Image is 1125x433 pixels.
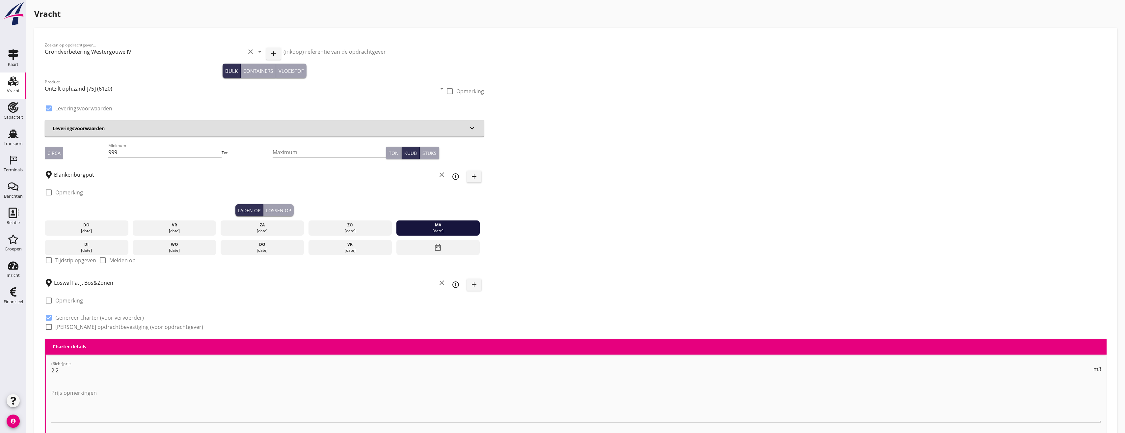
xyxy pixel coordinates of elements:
input: (Richt)prijs [51,365,1092,376]
div: ma [398,222,478,228]
button: Ton [386,147,402,159]
div: Terminals [4,168,23,172]
div: Stuks [422,150,437,157]
input: Losplaats [54,277,437,288]
i: clear [438,171,446,179]
div: Capaciteit [4,115,23,119]
button: Stuks [420,147,439,159]
span: m3 [1093,366,1101,372]
div: Financieel [4,300,23,304]
div: do [46,222,127,228]
i: clear [247,48,254,56]
label: Leveringsvoorwaarden [55,105,112,112]
label: Opmerking [55,189,83,196]
i: add [470,173,478,181]
div: Ton [389,150,399,157]
div: Kaart [8,62,18,67]
input: Maximum [273,147,386,158]
div: zo [310,222,390,228]
div: Vracht [7,89,20,93]
i: clear [438,279,446,287]
div: Tot [222,150,273,156]
button: Vloeistof [276,64,307,78]
label: Melden op [109,257,136,264]
div: Lossen op [266,207,291,214]
div: vr [134,222,215,228]
label: Tijdstip opgeven [55,257,96,264]
textarea: Prijs opmerkingen [51,388,1101,422]
div: Transport [4,141,23,146]
button: Bulk [223,64,241,78]
input: Minimum [108,147,222,158]
i: keyboard_arrow_down [468,124,476,132]
button: Circa [45,147,63,159]
div: vr [310,242,390,247]
button: Kuub [402,147,420,159]
label: Opmerking [456,88,484,95]
div: [DATE] [222,247,303,253]
button: Containers [241,64,276,78]
h1: Vracht [34,8,1117,20]
i: arrow_drop_down [438,85,446,93]
div: [DATE] [222,228,303,234]
div: Laden op [238,207,260,214]
i: add [470,281,478,289]
div: Kuub [404,150,417,157]
div: [DATE] [398,228,478,234]
input: (inkoop) referentie van de opdrachtgever [283,46,484,57]
div: Bulk [225,67,238,75]
i: info_outline [452,281,460,289]
div: Groepen [5,247,22,251]
div: [DATE] [134,228,215,234]
h3: Leveringsvoorwaarden [53,125,468,132]
div: di [46,242,127,247]
div: za [222,222,303,228]
img: logo-small.a267ee39.svg [1,2,25,26]
div: [DATE] [46,247,127,253]
button: Laden op [235,204,263,216]
div: Berichten [4,194,23,198]
div: Inzicht [7,273,20,277]
i: date_range [434,242,442,253]
div: [DATE] [46,228,127,234]
i: add [270,50,278,58]
i: arrow_drop_down [256,48,264,56]
i: account_circle [7,415,20,428]
label: Genereer charter (voor vervoerder) [55,314,144,321]
label: Opmerking [55,297,83,304]
div: [DATE] [310,247,390,253]
div: [DATE] [310,228,390,234]
div: Circa [47,150,61,157]
button: Lossen op [263,204,294,216]
input: Laadplaats [54,169,437,180]
input: Zoeken op opdrachtgever... [45,46,245,57]
div: wo [134,242,215,247]
div: Containers [243,67,273,75]
div: Vloeistof [279,67,304,75]
input: Product [45,83,437,94]
div: [DATE] [134,247,215,253]
i: info_outline [452,173,460,181]
label: [PERSON_NAME] opdrachtbevestiging (voor opdrachtgever) [55,324,203,330]
div: do [222,242,303,247]
div: Relatie [7,220,20,225]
